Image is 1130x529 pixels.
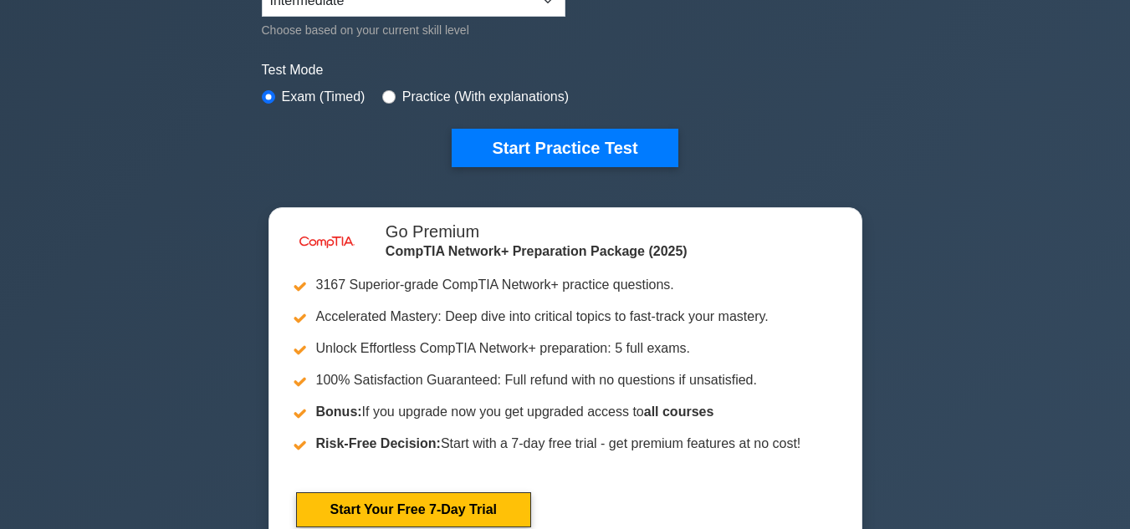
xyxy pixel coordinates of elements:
[282,87,366,107] label: Exam (Timed)
[296,492,531,527] a: Start Your Free 7-Day Trial
[402,87,569,107] label: Practice (With explanations)
[262,20,565,40] div: Choose based on your current skill level
[452,129,677,167] button: Start Practice Test
[262,60,869,80] label: Test Mode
